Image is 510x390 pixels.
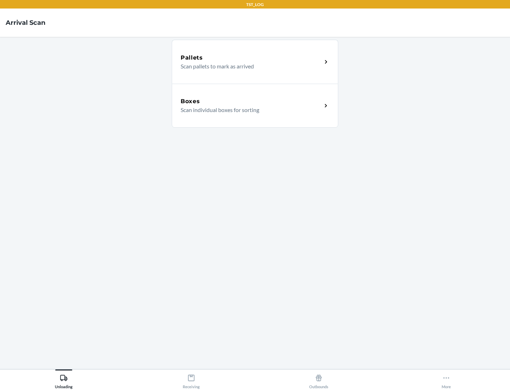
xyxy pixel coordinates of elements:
a: PalletsScan pallets to mark as arrived [172,40,338,84]
div: More [442,371,451,389]
h5: Boxes [181,97,200,106]
div: Unloading [55,371,73,389]
button: Receiving [127,369,255,389]
p: TST_LOG [246,1,264,8]
button: Outbounds [255,369,382,389]
button: More [382,369,510,389]
h4: Arrival Scan [6,18,45,27]
h5: Pallets [181,54,203,62]
div: Receiving [183,371,200,389]
a: BoxesScan individual boxes for sorting [172,84,338,128]
p: Scan pallets to mark as arrived [181,62,316,71]
div: Outbounds [309,371,328,389]
p: Scan individual boxes for sorting [181,106,316,114]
